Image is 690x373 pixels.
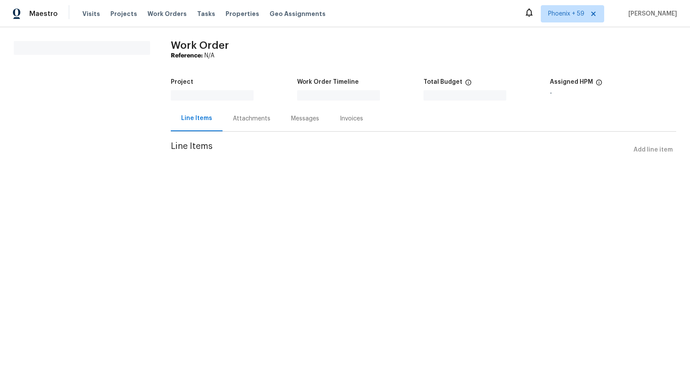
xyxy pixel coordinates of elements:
[171,51,676,60] div: N/A
[233,114,270,123] div: Attachments
[596,79,602,90] span: The hpm assigned to this work order.
[197,11,215,17] span: Tasks
[297,79,359,85] h5: Work Order Timeline
[110,9,137,18] span: Projects
[550,79,593,85] h5: Assigned HPM
[423,79,462,85] h5: Total Budget
[171,79,193,85] h5: Project
[226,9,259,18] span: Properties
[465,79,472,90] span: The total cost of line items that have been proposed by Opendoor. This sum includes line items th...
[171,142,630,158] span: Line Items
[340,114,363,123] div: Invoices
[548,9,584,18] span: Phoenix + 59
[171,53,203,59] b: Reference:
[82,9,100,18] span: Visits
[147,9,187,18] span: Work Orders
[270,9,326,18] span: Geo Assignments
[625,9,677,18] span: [PERSON_NAME]
[171,40,229,51] span: Work Order
[29,9,58,18] span: Maestro
[181,114,212,123] div: Line Items
[550,90,676,96] div: -
[291,114,319,123] div: Messages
